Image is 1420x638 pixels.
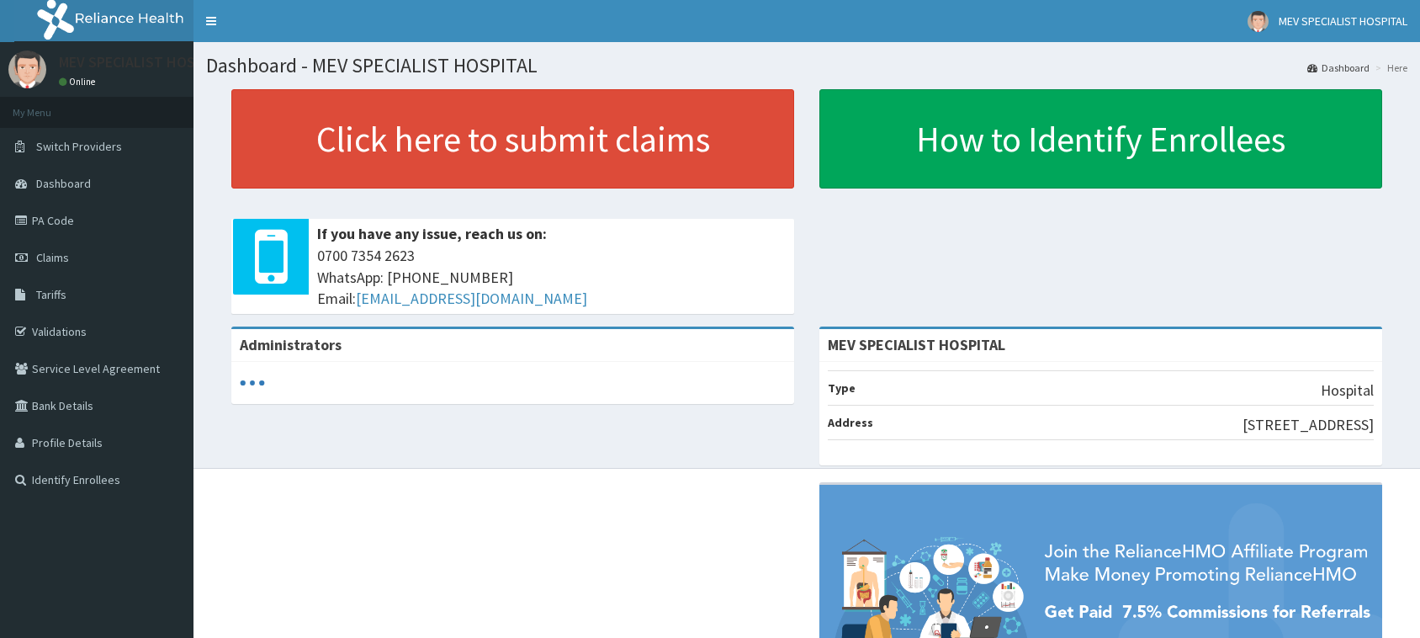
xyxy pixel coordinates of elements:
b: If you have any issue, reach us on: [317,224,547,243]
p: MEV SPECIALIST HOSPITAL [59,55,232,70]
b: Address [828,415,873,430]
h1: Dashboard - MEV SPECIALIST HOSPITAL [206,55,1407,77]
a: [EMAIL_ADDRESS][DOMAIN_NAME] [356,289,587,308]
b: Administrators [240,335,342,354]
svg: audio-loading [240,370,265,396]
b: Type [828,380,856,396]
p: [STREET_ADDRESS] [1242,414,1374,436]
span: 0700 7354 2623 WhatsApp: [PHONE_NUMBER] Email: [317,245,786,310]
span: MEV SPECIALIST HOSPITAL [1279,13,1407,29]
a: Online [59,76,99,88]
a: Dashboard [1307,61,1370,75]
span: Switch Providers [36,139,122,154]
span: Tariffs [36,287,66,302]
span: Claims [36,250,69,265]
strong: MEV SPECIALIST HOSPITAL [828,335,1005,354]
a: How to Identify Enrollees [819,89,1382,189]
img: User Image [1248,11,1269,32]
li: Here [1371,61,1407,75]
span: Dashboard [36,176,91,191]
img: User Image [8,51,46,88]
p: Hospital [1321,380,1374,401]
a: Click here to submit claims [231,89,794,189]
